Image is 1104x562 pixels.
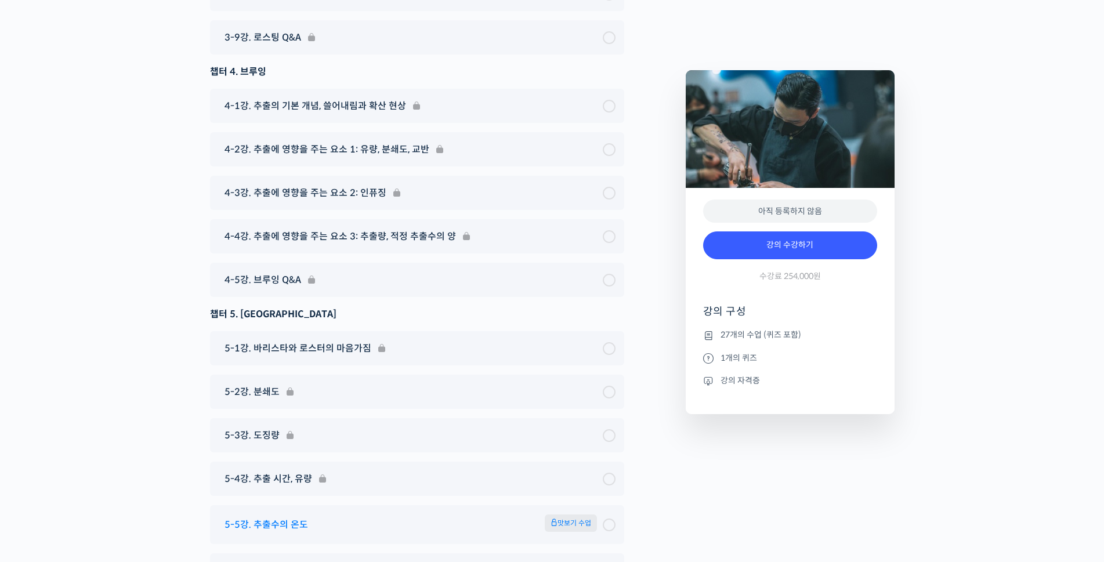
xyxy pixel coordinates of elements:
[703,200,877,223] div: 아직 등록하지 않음
[210,64,624,79] div: 챕터 4. 브루잉
[703,304,877,328] h4: 강의 구성
[703,231,877,259] a: 강의 수강하기
[150,368,223,397] a: 설정
[3,368,77,397] a: 홈
[77,368,150,397] a: 대화
[703,328,877,342] li: 27개의 수업 (퀴즈 포함)
[545,514,597,532] span: 맛보기 수업
[703,374,877,387] li: 강의 자격증
[37,385,44,394] span: 홈
[210,306,624,322] div: 챕터 5. [GEOGRAPHIC_DATA]
[106,386,120,395] span: 대화
[219,514,616,535] a: 5-5강. 추출수의 온도 맛보기 수업
[703,351,877,365] li: 1개의 퀴즈
[179,385,193,394] span: 설정
[225,517,308,532] span: 5-5강. 추출수의 온도
[759,271,821,282] span: 수강료 254,000원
